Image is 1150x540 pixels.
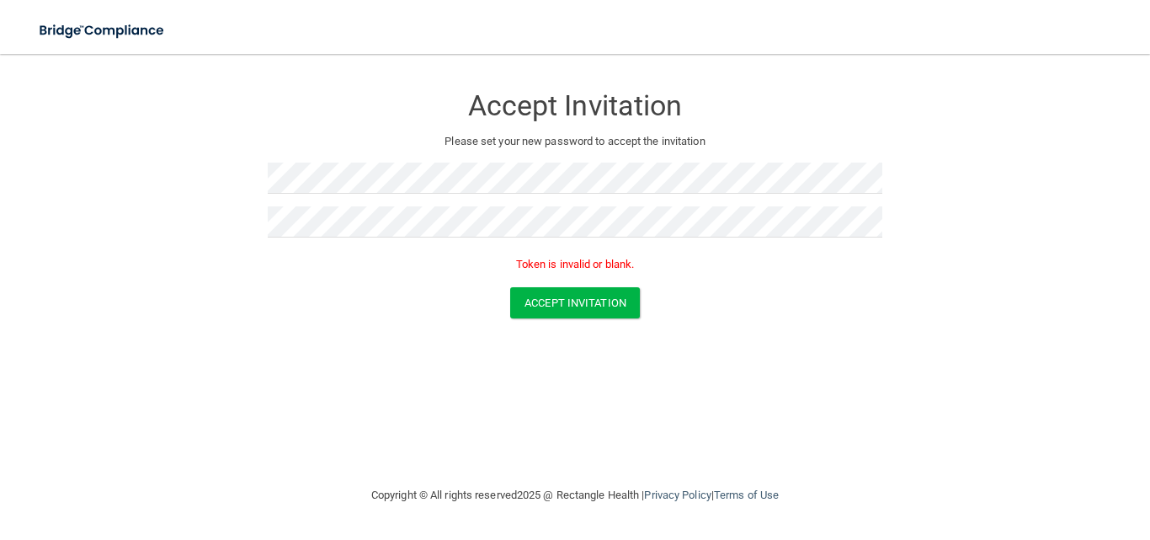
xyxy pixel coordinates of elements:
h3: Accept Invitation [268,90,882,121]
img: bridge_compliance_login_screen.278c3ca4.svg [25,13,180,48]
div: Copyright © All rights reserved 2025 @ Rectangle Health | | [268,468,882,522]
p: Token is invalid or blank. [268,254,882,275]
iframe: Drift Widget Chat Controller [859,420,1130,488]
a: Terms of Use [714,489,779,501]
button: Accept Invitation [510,287,640,318]
p: Please set your new password to accept the invitation [280,131,870,152]
a: Privacy Policy [644,489,711,501]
